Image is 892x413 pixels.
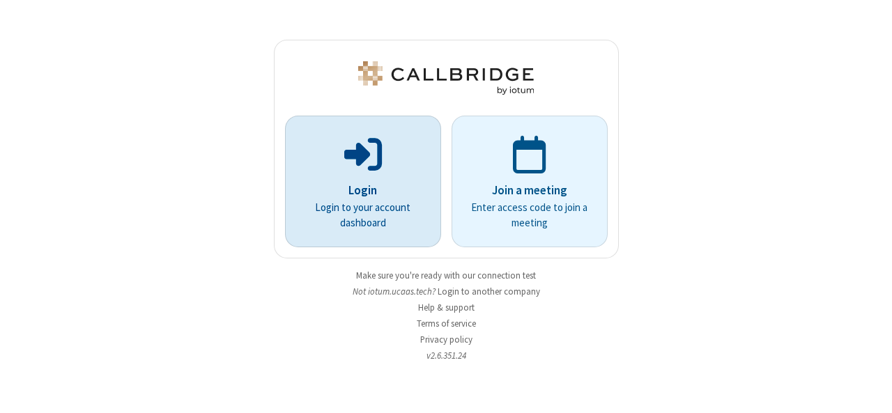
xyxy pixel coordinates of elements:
[471,200,588,231] p: Enter access code to join a meeting
[420,334,472,345] a: Privacy policy
[355,61,537,95] img: iotum.​ucaas.​tech
[438,285,540,298] button: Login to another company
[274,285,619,298] li: Not iotum.​ucaas.​tech?
[285,116,441,247] button: LoginLogin to your account dashboard
[452,116,608,247] a: Join a meetingEnter access code to join a meeting
[274,349,619,362] li: v2.6.351.24
[471,182,588,200] p: Join a meeting
[356,270,536,281] a: Make sure you're ready with our connection test
[305,200,422,231] p: Login to your account dashboard
[417,318,476,329] a: Terms of service
[305,182,422,200] p: Login
[418,302,475,313] a: Help & support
